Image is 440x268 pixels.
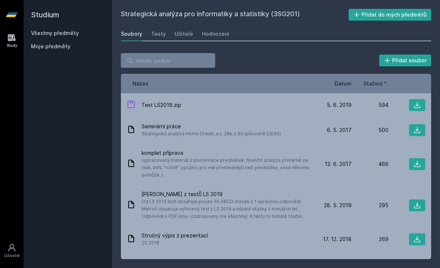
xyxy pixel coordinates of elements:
[7,43,17,48] div: Study
[363,80,388,87] button: Stažení
[142,239,208,247] span: ZS 2018
[142,191,312,198] span: [PERSON_NAME] z testů LS 2019
[31,43,70,50] span: Moje předměty
[142,232,208,239] span: Stručný výpis z prezentací
[121,53,215,68] input: Hledej soubor
[327,101,352,109] span: 5. 6. 2019
[142,149,312,157] span: komplet příprava
[142,123,281,130] span: Seminární práce
[202,27,229,41] a: Hodnocení
[379,55,432,66] button: Přidat soubor
[151,30,166,38] div: Testy
[127,100,136,111] div: ZIP
[349,9,432,21] button: Přidat do mých předmětů
[352,160,388,168] div: 466
[363,80,383,87] span: Stažení
[133,80,149,87] button: Název
[142,198,312,220] span: Od LS 2019 test obsahuje pouze 30 ABCD otázek s 1 správnou odpovědí. Matroš obsahuje vyfocený tes...
[352,202,388,209] div: 295
[175,27,193,41] a: Učitelé
[31,30,79,36] a: Všechny předměty
[142,157,312,179] span: vypracovaný materiál z prezentace přednášek, finanční analýza primárně ze cvik, 99% "ručně" opsán...
[323,236,352,243] span: 17. 12. 2018
[352,126,388,134] div: 500
[327,126,352,134] span: 6. 5. 2017
[324,202,352,209] span: 28. 5. 2019
[325,160,352,168] span: 13. 6. 2017
[1,29,22,52] a: Study
[121,9,349,21] h2: Strategická analýza pro informatiky a statistiky (3SG201)
[335,80,352,87] button: Datum
[202,30,229,38] div: Hodnocení
[151,27,166,41] a: Testy
[1,240,22,262] a: Uživatel
[121,30,142,38] div: Soubory
[175,30,193,38] div: Učitelé
[121,27,142,41] a: Soubory
[142,101,181,109] span: Test LS2019.zip
[352,101,388,109] div: 594
[142,130,281,138] span: Strategická analýza Home Credit, a.s. 28b z 30 (původně 23/30)
[142,258,288,266] span: Semestralni-prace-Stock-Plzen-Bozkov.pdf
[352,236,388,243] div: 269
[4,253,20,258] div: Uživatel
